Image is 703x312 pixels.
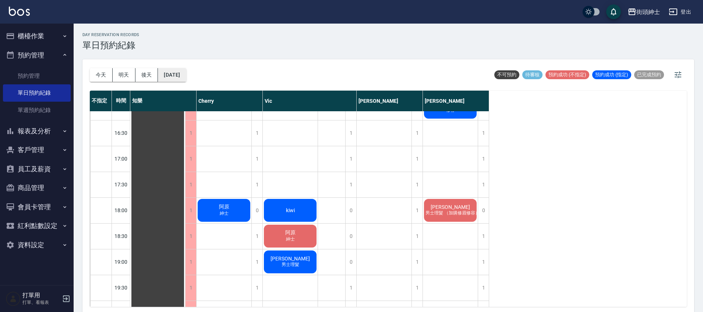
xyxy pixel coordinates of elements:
[3,27,71,46] button: 櫃檯作業
[345,224,356,249] div: 0
[411,249,423,275] div: 1
[592,71,631,78] span: 預約成功 (指定)
[478,249,489,275] div: 1
[424,210,481,216] span: 男士理髮 （加購修眉修容）
[478,198,489,223] div: 0
[606,4,621,19] button: save
[90,68,113,82] button: 今天
[3,122,71,141] button: 報表及分析
[112,197,130,223] div: 18:00
[411,172,423,197] div: 1
[3,84,71,101] a: 單日預約紀錄
[22,299,60,306] p: 打單、看報表
[112,249,130,275] div: 19:00
[90,91,112,111] div: 不指定
[113,68,135,82] button: 明天
[251,172,262,197] div: 1
[82,32,139,37] h2: day Reservation records
[3,159,71,179] button: 員工及薪資
[3,216,71,235] button: 紅利點數設定
[185,198,196,223] div: 1
[429,204,471,210] span: [PERSON_NAME]
[634,71,664,78] span: 已完成預約
[251,146,262,172] div: 1
[185,120,196,146] div: 1
[112,172,130,197] div: 17:30
[411,146,423,172] div: 1
[411,198,423,223] div: 1
[6,291,21,306] img: Person
[345,146,356,172] div: 1
[494,71,519,78] span: 不可預約
[112,223,130,249] div: 18:30
[345,275,356,301] div: 1
[345,172,356,197] div: 1
[269,256,311,262] span: [PERSON_NAME]
[625,4,663,20] button: 街頭紳士
[251,224,262,249] div: 1
[357,91,423,111] div: [PERSON_NAME]
[478,120,489,146] div: 1
[545,71,589,78] span: 預約成功 (不指定)
[411,275,423,301] div: 1
[478,275,489,301] div: 1
[112,91,130,111] div: 時間
[112,120,130,146] div: 16:30
[251,198,262,223] div: 0
[3,46,71,65] button: 預約管理
[251,275,262,301] div: 1
[112,275,130,301] div: 19:30
[218,204,231,210] span: 阿原
[135,68,158,82] button: 後天
[3,178,71,197] button: 商品管理
[251,120,262,146] div: 1
[345,120,356,146] div: 1
[345,249,356,275] div: 0
[185,224,196,249] div: 1
[22,292,60,299] h5: 打單用
[411,120,423,146] div: 1
[185,275,196,301] div: 1
[3,140,71,159] button: 客戶管理
[411,224,423,249] div: 1
[666,5,694,19] button: 登出
[478,146,489,172] div: 1
[345,198,356,223] div: 0
[9,7,30,16] img: Logo
[522,71,543,78] span: 待審核
[3,235,71,255] button: 資料設定
[636,7,660,17] div: 街頭紳士
[185,172,196,197] div: 1
[285,207,296,213] span: kiwi
[82,40,139,50] h3: 單日預約紀錄
[251,249,262,275] div: 1
[423,91,489,111] div: [PERSON_NAME]
[130,91,197,111] div: 知樂
[185,249,196,275] div: 1
[112,146,130,172] div: 17:00
[3,67,71,84] a: 預約管理
[3,102,71,119] a: 單週預約紀錄
[478,172,489,197] div: 1
[280,262,301,268] span: 男士理髮
[197,91,263,111] div: Cherry
[3,197,71,217] button: 會員卡管理
[158,68,186,82] button: [DATE]
[284,229,297,236] span: 阿原
[478,224,489,249] div: 1
[185,146,196,172] div: 1
[263,91,357,111] div: Vic
[218,210,230,217] span: 紳士
[285,236,296,242] span: 紳士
